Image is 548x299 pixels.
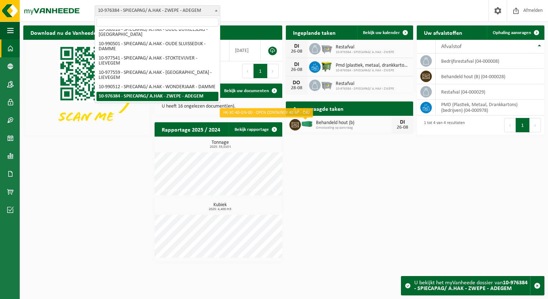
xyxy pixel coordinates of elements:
h3: Kubiek [158,203,282,211]
div: U bekijkt het myVanheede dossier van [414,276,530,295]
a: Bekijk uw documenten [218,84,282,98]
span: Pmd (plastiek, metaal, drankkartons) (bedrijven) [336,63,410,68]
div: 26-08 [289,67,304,72]
td: PMD (Plastiek, Metaal, Drankkartons) (bedrijven) (04-000978) [436,100,544,115]
li: 10-990512 - SPIECAPAG/ A.HAK - WONDERJAAR - DAMME [96,82,218,92]
img: WB-1100-HPE-GN-50 [321,60,333,72]
a: Bekijk rapportage [229,122,282,137]
button: Previous [504,118,516,132]
h2: Uw afvalstoffen [417,25,469,39]
a: Ophaling aanvragen [487,25,544,40]
span: 10-976384 - SPIECAPAG/ A.HAK - ZWEPE [336,50,394,54]
div: DI [289,43,304,49]
button: Next [530,118,541,132]
span: 2025: 33,010 t [158,145,282,149]
span: Bekijk uw documenten [224,89,269,93]
div: DO [289,80,304,86]
a: Bekijk uw kalender [357,25,412,40]
div: DI [395,119,410,125]
span: Bekijk uw kalender [363,30,400,35]
div: 26-08 [289,49,304,54]
span: Behandeld hout (b) [316,120,392,126]
td: behandeld hout (B) (04-000028) [436,69,544,84]
h2: Ingeplande taken [286,25,343,39]
button: Previous [242,64,254,78]
span: 2025: 4,400 m3 [158,208,282,211]
td: bedrijfsrestafval (04-000008) [436,53,544,69]
img: HK-XC-40-GN-00 [301,121,313,127]
h3: Tonnage [158,140,282,149]
h2: Aangevraagde taken [286,101,351,115]
span: 10-976384 - SPIECAPAG/ A.HAK - ZWEPE [336,87,394,91]
img: WB-2500-GAL-GY-01 [321,79,333,91]
button: 1 [254,64,268,78]
div: 26-08 [395,125,410,130]
button: Next [268,64,279,78]
img: WB-2500-GAL-GY-01 [321,42,333,54]
h2: Rapportage 2025 / 2024 [155,122,227,136]
span: Afvalstof [441,44,462,49]
p: U heeft 16 ongelezen document(en). [162,104,275,109]
span: Ophaling aanvragen [493,30,531,35]
span: Restafval [336,44,394,50]
button: 1 [516,118,530,132]
h2: Download nu de Vanheede+ app! [23,25,119,39]
li: 10-980618 - SPIECAPAG/ A.HAK - OUDE BURKELSLAG - [GEOGRAPHIC_DATA] [96,25,218,39]
span: Omwisseling op aanvraag [316,126,392,130]
div: 1 tot 4 van 4 resultaten [420,117,465,133]
li: 10-976384 - SPIECAPAG/ A.HAK - ZWEPE - ADEGEM [96,92,218,101]
span: 10-976384 - SPIECAPAG/ A.HAK - ZWEPE [336,68,410,73]
img: Download de VHEPlus App [23,40,151,136]
div: 28-08 [289,86,304,91]
li: 10-990501 - SPIECAPAG/ A.HAK - OUDE SLUISSEDIJK - DAMME [96,39,218,54]
span: 10-976384 - SPIECAPAG/ A.HAK - ZWEPE - ADEGEM [95,6,220,16]
span: Restafval [336,81,394,87]
td: restafval (04-000029) [436,84,544,100]
td: [DATE] [230,40,261,61]
span: 10-976384 - SPIECAPAG/ A.HAK - ZWEPE - ADEGEM [95,5,220,16]
li: 10-977559 - SPIECAPAG/ A.HAK - [GEOGRAPHIC_DATA] - LIEVEGEM [96,68,218,82]
li: 10-977541 - SPIECAPAG/ A.HAK - STOKTEVIJVER - LIEVEGEM [96,54,218,68]
strong: 10-976384 - SPIECAPAG/ A.HAK - ZWEPE - ADEGEM [414,280,528,291]
div: DI [289,62,304,67]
